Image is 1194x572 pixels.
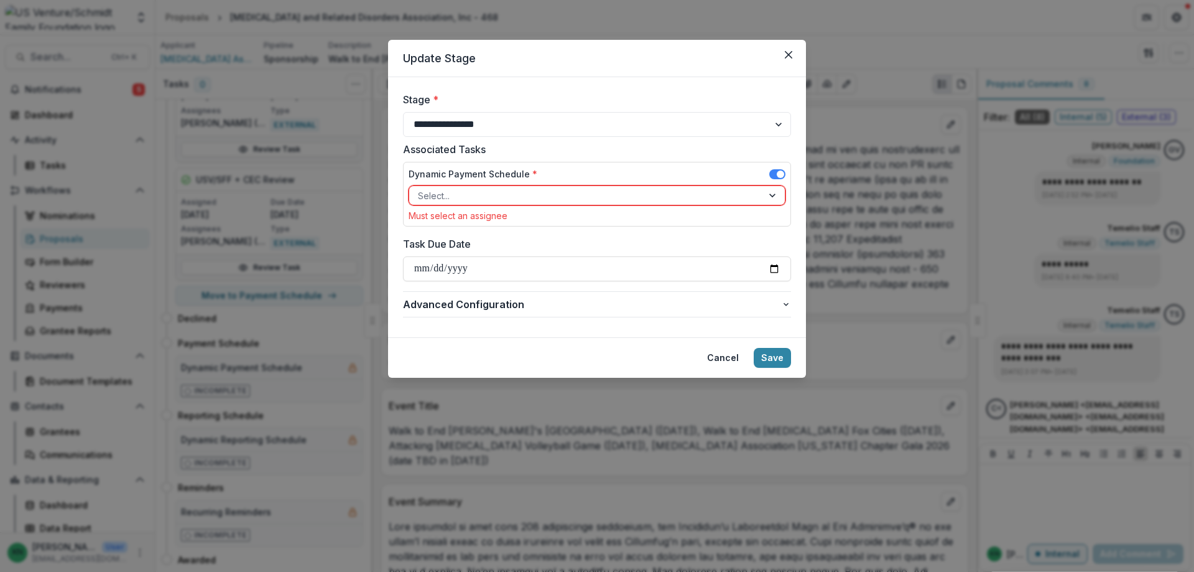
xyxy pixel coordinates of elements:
[403,92,784,107] label: Stage
[403,292,791,317] button: Advanced Configuration
[403,237,784,251] label: Task Due Date
[409,210,785,221] div: Must select an assignee
[779,45,798,65] button: Close
[700,348,746,368] button: Cancel
[754,348,791,368] button: Save
[403,297,781,312] span: Advanced Configuration
[409,167,537,181] label: Dynamic Payment Schedule
[388,40,806,77] header: Update Stage
[403,142,784,157] label: Associated Tasks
